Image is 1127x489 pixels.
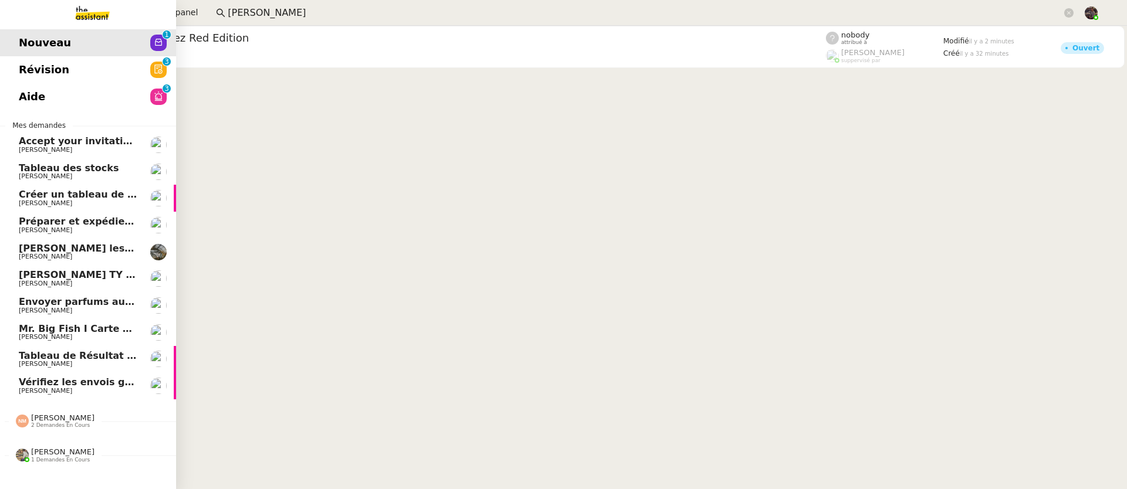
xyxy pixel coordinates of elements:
nz-badge-sup: 3 [163,57,171,66]
span: Vérifiez les envois galeries [19,376,160,388]
p: 3 [164,57,169,68]
span: [PERSON_NAME] [19,387,72,395]
span: nobody [841,30,869,39]
input: Rechercher [228,5,1062,21]
div: Ouvert [1072,45,1099,52]
img: users%2Fjeuj7FhI7bYLyCU6UIN9LElSS4x1%2Favatar%2F1678820456145.jpeg [150,297,167,314]
span: [PERSON_NAME] [19,146,72,154]
img: users%2Fjeuj7FhI7bYLyCU6UIN9LElSS4x1%2Favatar%2F1678820456145.jpeg [150,378,167,394]
img: users%2FAXgjBsdPtrYuxuZvIJjRexEdqnq2%2Favatar%2F1599931753966.jpeg [150,164,167,180]
p: 1 [164,30,169,41]
img: users%2Fjeuj7FhI7bYLyCU6UIN9LElSS4x1%2Favatar%2F1678820456145.jpeg [150,270,167,287]
span: Créé [943,49,960,57]
img: 388bd129-7e3b-4cb1-84b4-92a3d763e9b7 [16,449,29,461]
span: [PERSON_NAME] TY notes [19,269,156,280]
span: [PERSON_NAME] [841,48,905,57]
span: Mes demandes [5,120,73,131]
img: 2af2e8ed-4e7a-4339-b054-92d163d57814 [1085,6,1098,19]
nz-badge-sup: 3 [163,84,171,93]
app-user-label: attribué à [826,30,943,46]
app-user-detailed-label: client [60,47,826,63]
app-user-label: suppervisé par [826,48,943,63]
span: 2 demandes en cours [31,422,90,429]
span: [PERSON_NAME] [19,253,72,260]
img: users%2Fjeuj7FhI7bYLyCU6UIN9LElSS4x1%2Favatar%2F1678820456145.jpeg [150,324,167,341]
span: Envoyer parfums aux influenceurs [19,296,200,307]
span: [PERSON_NAME] [19,226,72,234]
span: 1 demandes en cours [31,457,90,463]
span: attribué à [841,39,867,46]
span: il y a 2 minutes [969,38,1014,45]
span: Tableau de Résultat Analytique [19,350,184,361]
span: [PERSON_NAME] [19,172,72,180]
span: [PERSON_NAME] [31,447,95,456]
img: 390d5429-d57e-4c9b-b625-ae6f09e29702 [150,244,167,260]
span: il y a 32 minutes [960,50,1009,57]
img: users%2FyQfMwtYgTqhRP2YHWHmG2s2LYaD3%2Favatar%2Fprofile-pic.png [826,49,839,62]
p: 3 [164,84,169,95]
span: Révision [19,61,69,79]
span: Accept your invitation to join shared calenda"[PERSON_NAME]" [19,135,355,147]
span: Préparer et expédier une carte de remerciement [19,216,277,227]
span: [PERSON_NAME] les tâches pour [PERSON_NAME] [19,243,281,254]
span: [PERSON_NAME] [19,280,72,287]
span: suppervisé par [841,57,880,64]
span: [PERSON_NAME] [19,307,72,314]
span: Tableau des stocks [19,162,119,174]
span: Mr. Big Fish I Carte de remerciement pour [PERSON_NAME] [19,323,332,334]
img: users%2FrLg9kJpOivdSURM9kMyTNR7xGo72%2Favatar%2Fb3a3d448-9218-437f-a4e5-c617cb932dda [150,137,167,153]
nz-badge-sup: 1 [163,30,171,39]
span: Aide [19,88,45,106]
span: [PERSON_NAME] [31,413,95,422]
span: Créer un tableau de bord gestion marge PAF [19,189,255,200]
span: [PERSON_NAME] [19,333,72,341]
span: Nouveau [19,34,71,52]
span: [PERSON_NAME] [19,199,72,207]
img: svg [16,415,29,427]
span: [PERSON_NAME] [19,360,72,368]
img: users%2FAXgjBsdPtrYuxuZvIJjRexEdqnq2%2Favatar%2F1599931753966.jpeg [150,351,167,367]
img: users%2FAXgjBsdPtrYuxuZvIJjRexEdqnq2%2Favatar%2F1599931753966.jpeg [150,190,167,206]
span: Modifié [943,37,969,45]
span: Paris Design Week chez Red Edition [60,33,826,43]
img: users%2Fjeuj7FhI7bYLyCU6UIN9LElSS4x1%2Favatar%2F1678820456145.jpeg [150,217,167,233]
